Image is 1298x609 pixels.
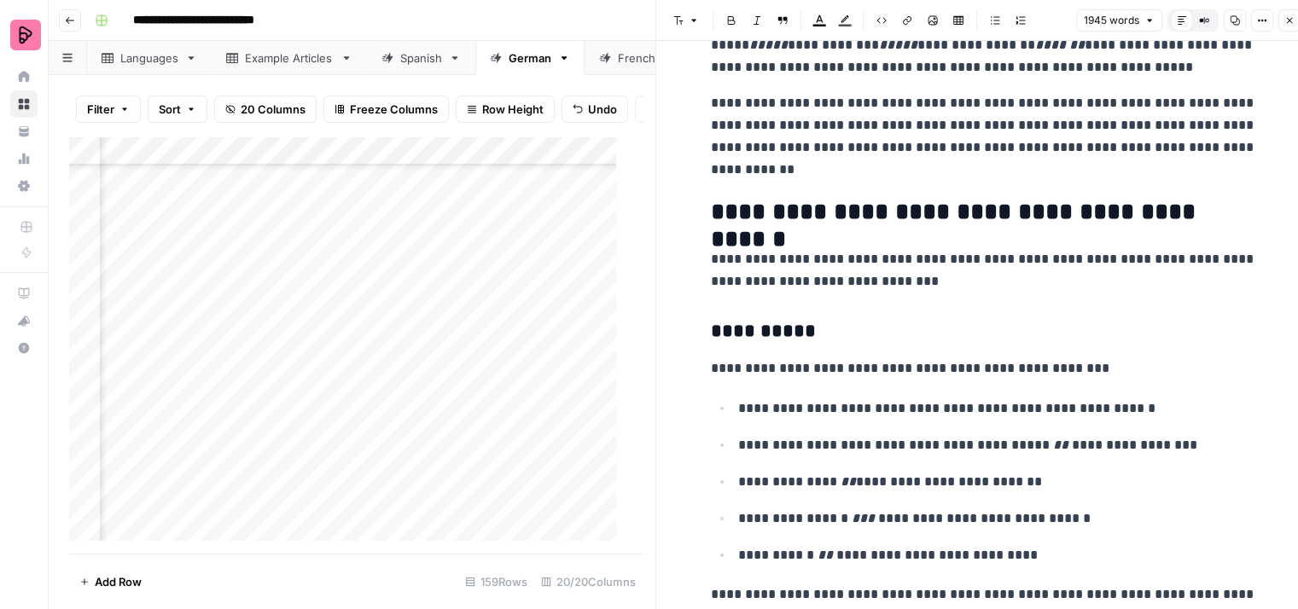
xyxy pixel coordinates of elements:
[588,101,617,118] span: Undo
[10,280,38,307] a: AirOps Academy
[241,101,306,118] span: 20 Columns
[10,90,38,118] a: Browse
[10,172,38,200] a: Settings
[10,118,38,145] a: Your Data
[323,96,449,123] button: Freeze Columns
[534,568,643,595] div: 20/20 Columns
[148,96,207,123] button: Sort
[618,49,656,67] div: French
[10,334,38,362] button: Help + Support
[1076,9,1162,32] button: 1945 words
[400,49,442,67] div: Spanish
[367,41,475,75] a: Spanish
[10,63,38,90] a: Home
[214,96,317,123] button: 20 Columns
[456,96,555,123] button: Row Height
[120,49,178,67] div: Languages
[458,568,534,595] div: 159 Rows
[87,41,212,75] a: Languages
[509,49,551,67] div: German
[585,41,690,75] a: French
[10,20,41,50] img: Preply Logo
[10,145,38,172] a: Usage
[1084,13,1139,28] span: 1945 words
[562,96,628,123] button: Undo
[475,41,585,75] a: German
[245,49,334,67] div: Example Articles
[212,41,367,75] a: Example Articles
[482,101,544,118] span: Row Height
[10,14,38,56] button: Workspace: Preply
[76,96,141,123] button: Filter
[11,308,37,333] div: What's new?
[95,573,142,590] span: Add Row
[159,101,181,118] span: Sort
[69,568,152,595] button: Add Row
[10,307,38,334] button: What's new?
[350,101,438,118] span: Freeze Columns
[87,101,114,118] span: Filter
